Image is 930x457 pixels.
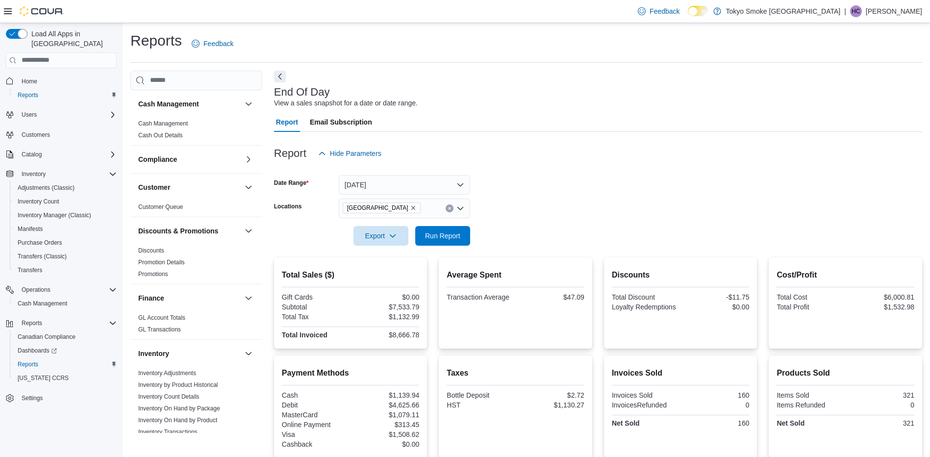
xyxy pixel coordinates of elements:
[274,203,302,210] label: Locations
[138,428,198,436] span: Inventory Transactions
[18,129,54,141] a: Customers
[18,225,43,233] span: Manifests
[347,203,408,213] span: [GEOGRAPHIC_DATA]
[777,303,843,311] div: Total Profit
[2,283,121,297] button: Operations
[282,331,327,339] strong: Total Invoiced
[726,5,841,17] p: Tokyo Smoke [GEOGRAPHIC_DATA]
[848,401,914,409] div: 0
[682,401,749,409] div: 0
[22,394,43,402] span: Settings
[243,292,254,304] button: Finance
[18,266,42,274] span: Transfers
[138,369,196,377] span: Inventory Adjustments
[310,112,372,132] span: Email Subscription
[14,345,61,356] a: Dashboards
[14,372,117,384] span: Washington CCRS
[844,5,846,17] p: |
[274,98,418,108] div: View a sales snapshot for a date or date range.
[138,381,218,388] a: Inventory by Product Historical
[282,440,349,448] div: Cashback
[352,313,419,321] div: $1,132.99
[22,286,50,294] span: Operations
[2,167,121,181] button: Inventory
[18,360,38,368] span: Reports
[352,303,419,311] div: $7,533.79
[14,358,117,370] span: Reports
[18,75,117,87] span: Home
[138,259,185,266] a: Promotion Details
[682,419,749,427] div: 160
[282,421,349,429] div: Online Payment
[410,205,416,211] button: Remove Mount Pearl Commonwealth from selection in this group
[138,203,183,211] span: Customer Queue
[243,153,254,165] button: Compliance
[2,148,121,161] button: Catalog
[682,303,749,311] div: $0.00
[612,391,679,399] div: Invoices Sold
[18,239,62,247] span: Purchase Orders
[138,393,200,400] a: Inventory Count Details
[10,88,121,102] button: Reports
[18,284,117,296] span: Operations
[138,393,200,401] span: Inventory Count Details
[138,154,241,164] button: Compliance
[18,128,117,141] span: Customers
[352,411,419,419] div: $1,079.11
[14,182,117,194] span: Adjustments (Classic)
[518,293,584,301] div: $47.09
[276,112,298,132] span: Report
[138,314,185,322] span: GL Account Totals
[446,204,453,212] button: Clear input
[138,247,164,254] a: Discounts
[138,132,183,139] a: Cash Out Details
[2,108,121,122] button: Users
[2,316,121,330] button: Reports
[130,312,262,339] div: Finance
[425,231,460,241] span: Run Report
[682,391,749,399] div: 160
[777,391,843,399] div: Items Sold
[10,236,121,250] button: Purchase Orders
[447,391,513,399] div: Bottle Deposit
[634,1,683,21] a: Feedback
[352,401,419,409] div: $4,625.66
[18,317,117,329] span: Reports
[447,367,584,379] h2: Taxes
[14,298,117,309] span: Cash Management
[18,392,47,404] a: Settings
[314,144,385,163] button: Hide Parameters
[18,317,46,329] button: Reports
[777,293,843,301] div: Total Cost
[650,6,679,16] span: Feedback
[138,381,218,389] span: Inventory by Product Historical
[274,71,286,82] button: Next
[14,372,73,384] a: [US_STATE] CCRS
[138,258,185,266] span: Promotion Details
[456,204,464,212] button: Open list of options
[138,326,181,333] a: GL Transactions
[14,223,47,235] a: Manifests
[22,131,50,139] span: Customers
[138,349,169,358] h3: Inventory
[18,253,67,260] span: Transfers (Classic)
[352,440,419,448] div: $0.00
[353,226,408,246] button: Export
[848,419,914,427] div: 321
[14,264,46,276] a: Transfers
[274,86,330,98] h3: End Of Day
[18,168,117,180] span: Inventory
[612,419,640,427] strong: Net Sold
[852,5,860,17] span: HC
[138,416,217,424] span: Inventory On Hand by Product
[777,401,843,409] div: Items Refunded
[203,39,233,49] span: Feedback
[14,209,117,221] span: Inventory Manager (Classic)
[18,198,59,205] span: Inventory Count
[18,149,117,160] span: Catalog
[848,391,914,399] div: 321
[282,367,420,379] h2: Payment Methods
[138,405,220,412] a: Inventory On Hand by Package
[10,357,121,371] button: Reports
